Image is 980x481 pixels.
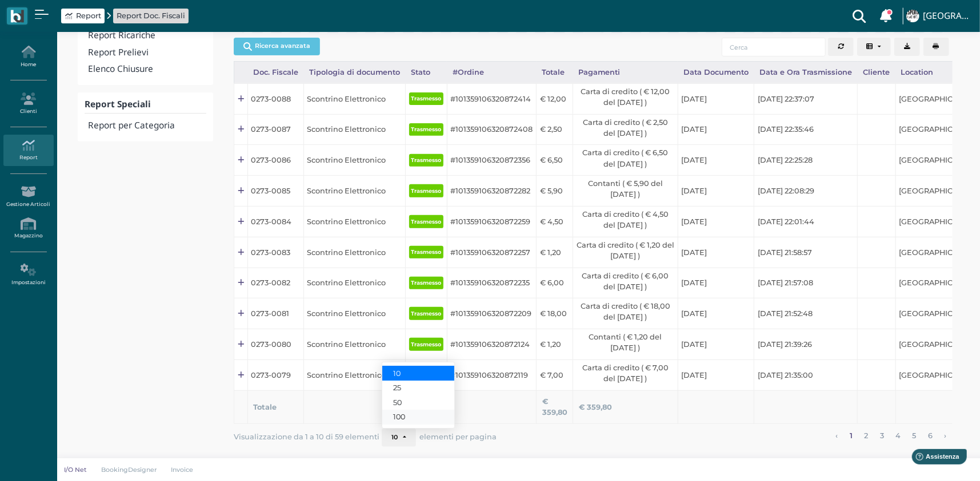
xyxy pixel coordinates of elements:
[894,38,920,56] button: Export
[537,145,573,176] td: € 6,50
[678,298,754,329] td: [DATE]
[828,38,854,56] button: Aggiorna
[754,237,858,268] td: [DATE] 21:58:57
[537,114,573,145] td: € 2,50
[303,62,405,83] div: Tipologia di documento
[303,114,405,145] td: Scontrino Elettronico
[382,429,497,447] div: elementi per pagina
[303,145,405,176] td: Scontrino Elettronico
[754,298,858,329] td: [DATE] 21:52:48
[88,31,206,41] h4: Report Ricariche
[754,145,858,176] td: [DATE] 22:25:28
[537,359,573,390] td: € 7,00
[678,359,754,390] td: [DATE]
[537,298,573,329] td: € 18,00
[447,329,536,360] td: #101359106320872124
[754,83,858,114] td: [DATE] 22:37:07
[537,237,573,268] td: € 1,20
[754,359,858,390] td: [DATE] 21:35:00
[117,10,185,21] a: Report Doc. Fiscali
[447,298,536,329] td: #101359106320872209
[577,240,674,261] label: Carta di credito ( € 1,20 del [DATE] )
[447,176,536,207] td: #101359106320872282
[925,429,937,443] a: alla pagina 6
[754,114,858,145] td: [DATE] 22:35:46
[579,402,672,413] div: € 359,80
[382,381,454,395] a: 25
[905,2,973,30] a: ... [GEOGRAPHIC_DATA]
[10,10,23,23] img: logo
[303,359,405,390] td: Scontrino Elettronico
[253,402,298,413] div: Totale
[76,10,101,21] span: Report
[577,332,674,353] label: Contanti ( € 1,20 del [DATE] )
[234,429,379,444] span: Visualizzazione da 1 a 10 di 59 elementi
[754,62,858,83] div: Data e Ora Trasmissione
[857,38,891,56] button: Columns
[164,465,201,474] a: Invoice
[391,434,398,442] span: 10
[247,62,303,83] div: Doc. Fiscale
[234,38,320,55] button: Ricerca avanzata
[411,249,441,255] b: Trasmesso
[247,176,303,207] td: 0273-0085
[678,206,754,237] td: [DATE]
[88,64,206,74] h4: Elenco Chiusure
[678,329,754,360] td: [DATE]
[247,298,303,329] td: 0273-0081
[892,429,905,443] a: alla pagina 4
[754,329,858,360] td: [DATE] 21:39:26
[832,429,842,443] a: pagina precedente
[447,268,536,298] td: #101359106320872235
[411,188,441,194] b: Trasmesso
[447,83,536,114] td: #101359106320872414
[88,121,206,131] h4: Report per Categoria
[577,270,674,292] label: Carta di credito ( € 6,00 del [DATE] )
[577,178,674,200] label: Contanti ( € 5,90 del [DATE] )
[678,83,754,114] td: [DATE]
[678,237,754,268] td: [DATE]
[537,206,573,237] td: € 4,50
[247,329,303,360] td: 0273-0080
[861,429,872,443] a: alla pagina 2
[447,145,536,176] td: #101359106320872356
[382,429,416,447] button: 10
[88,48,206,58] h4: Report Prelievi
[3,135,53,166] a: Report
[411,219,441,225] b: Trasmesso
[85,98,151,110] b: Report Speciali
[876,429,887,443] a: alla pagina 3
[577,301,674,322] label: Carta di credito ( € 18,00 del [DATE] )
[678,114,754,145] td: [DATE]
[577,117,674,139] label: Carta di credito ( € 2,50 del [DATE] )
[64,465,87,474] p: I/O Net
[382,395,454,410] a: 50
[247,268,303,298] td: 0273-0082
[411,280,441,286] b: Trasmesso
[754,176,858,207] td: [DATE] 22:08:29
[537,329,573,360] td: € 1,20
[3,88,53,119] a: Clienti
[34,9,75,18] span: Assistenza
[858,62,895,83] div: Cliente
[447,206,536,237] td: #101359106320872259
[542,396,567,418] div: € 359,80
[247,237,303,268] td: 0273-0083
[577,86,674,108] label: Carta di credito ( € 12,00 del [DATE] )
[722,38,826,56] input: Cerca
[411,341,441,347] b: Trasmesso
[382,410,454,425] a: 100
[577,209,674,231] label: Carta di credito ( € 4,50 del [DATE] )
[899,446,970,471] iframe: Help widget launcher
[754,206,858,237] td: [DATE] 22:01:44
[678,268,754,298] td: [DATE]
[303,268,405,298] td: Scontrino Elettronico
[537,176,573,207] td: € 5,90
[577,362,674,384] label: Carta di credito ( € 7,00 del [DATE] )
[411,126,441,132] b: Trasmesso
[303,83,405,114] td: Scontrino Elettronico
[247,206,303,237] td: 0273-0084
[537,268,573,298] td: € 6,00
[909,429,920,443] a: alla pagina 5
